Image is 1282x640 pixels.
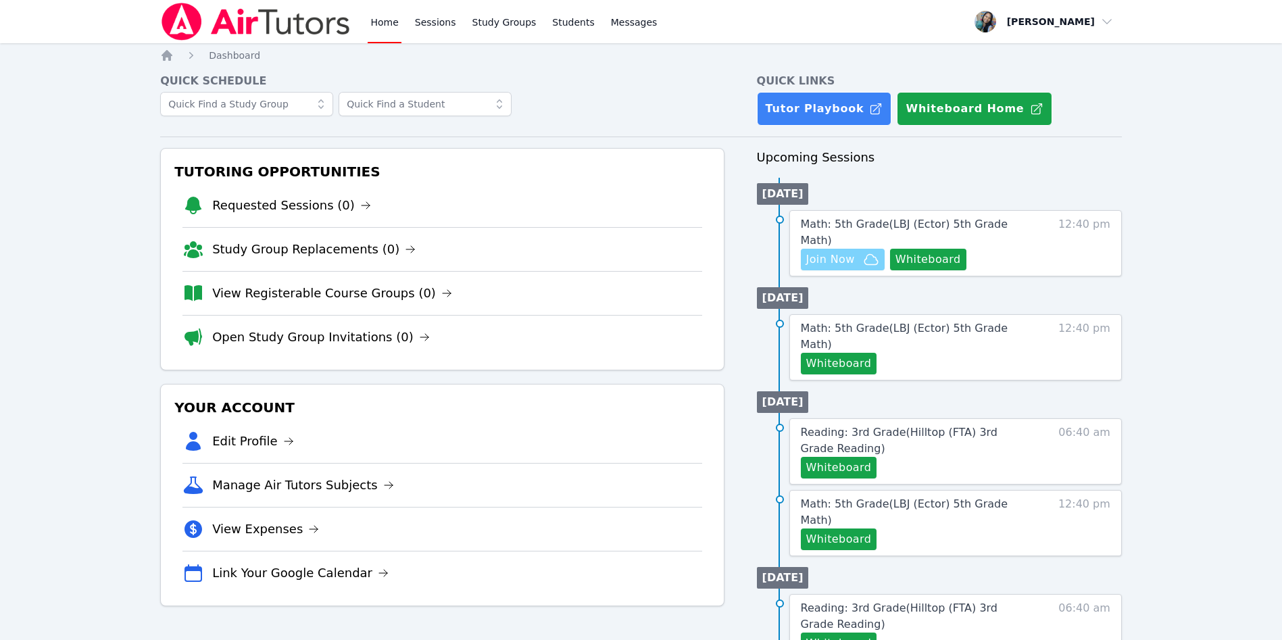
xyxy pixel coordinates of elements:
[801,218,1008,247] span: Math: 5th Grade ( LBJ (Ector) 5th Grade Math )
[1058,216,1110,270] span: 12:40 pm
[757,92,892,126] a: Tutor Playbook
[160,73,724,89] h4: Quick Schedule
[806,251,855,268] span: Join Now
[757,73,1122,89] h4: Quick Links
[212,564,389,583] a: Link Your Google Calendar
[801,497,1008,526] span: Math: 5th Grade ( LBJ (Ector) 5th Grade Math )
[212,240,416,259] a: Study Group Replacements (0)
[209,50,260,61] span: Dashboard
[611,16,658,29] span: Messages
[801,216,1033,249] a: Math: 5th Grade(LBJ (Ector) 5th Grade Math)
[801,353,877,374] button: Whiteboard
[757,148,1122,167] h3: Upcoming Sessions
[801,322,1008,351] span: Math: 5th Grade ( LBJ (Ector) 5th Grade Math )
[757,287,809,309] li: [DATE]
[172,395,712,420] h3: Your Account
[757,391,809,413] li: [DATE]
[160,3,351,41] img: Air Tutors
[212,520,319,539] a: View Expenses
[801,320,1033,353] a: Math: 5th Grade(LBJ (Ector) 5th Grade Math)
[172,159,712,184] h3: Tutoring Opportunities
[160,49,1122,62] nav: Breadcrumb
[801,426,997,455] span: Reading: 3rd Grade ( Hilltop (FTA) 3rd Grade Reading )
[757,567,809,589] li: [DATE]
[212,476,394,495] a: Manage Air Tutors Subjects
[1058,320,1110,374] span: 12:40 pm
[801,457,877,478] button: Whiteboard
[212,196,371,215] a: Requested Sessions (0)
[1058,496,1110,550] span: 12:40 pm
[209,49,260,62] a: Dashboard
[897,92,1052,126] button: Whiteboard Home
[801,528,877,550] button: Whiteboard
[1058,424,1110,478] span: 06:40 am
[212,432,294,451] a: Edit Profile
[801,249,885,270] button: Join Now
[339,92,512,116] input: Quick Find a Student
[801,496,1033,528] a: Math: 5th Grade(LBJ (Ector) 5th Grade Math)
[890,249,966,270] button: Whiteboard
[801,424,1033,457] a: Reading: 3rd Grade(Hilltop (FTA) 3rd Grade Reading)
[801,601,997,631] span: Reading: 3rd Grade ( Hilltop (FTA) 3rd Grade Reading )
[212,284,452,303] a: View Registerable Course Groups (0)
[212,328,430,347] a: Open Study Group Invitations (0)
[757,183,809,205] li: [DATE]
[160,92,333,116] input: Quick Find a Study Group
[801,600,1033,633] a: Reading: 3rd Grade(Hilltop (FTA) 3rd Grade Reading)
